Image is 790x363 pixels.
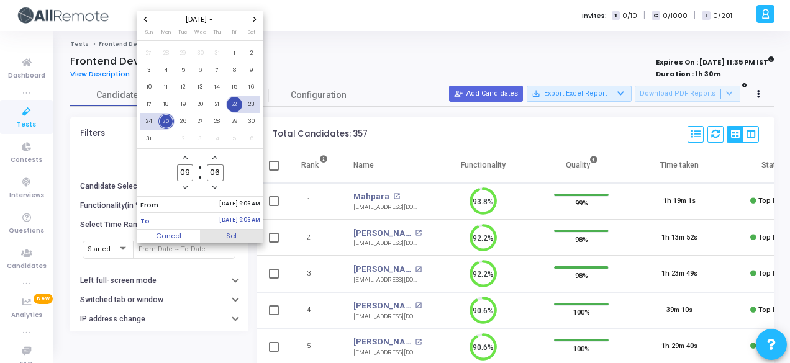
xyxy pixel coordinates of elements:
[175,113,192,130] td: August 26, 2025
[243,79,259,95] span: 16
[193,79,208,95] span: 13
[209,113,226,130] td: August 28, 2025
[158,79,175,96] td: August 11, 2025
[180,153,191,163] button: Add a hour
[158,130,175,147] td: September 1, 2025
[227,97,242,112] span: 22
[180,182,191,193] button: Minus a hour
[192,79,209,96] td: August 13, 2025
[243,45,259,61] span: 2
[175,96,192,113] td: August 19, 2025
[192,113,209,130] td: August 27, 2025
[158,79,174,95] span: 11
[145,29,153,35] span: Sun
[209,79,225,95] span: 14
[175,45,192,62] td: July 29, 2025
[209,61,226,79] td: August 7, 2025
[243,79,260,96] td: August 16, 2025
[219,200,260,210] span: [DATE] 9:06 AM
[182,14,219,25] button: Choose month and year
[141,131,157,146] span: 31
[209,45,226,62] td: July 31, 2025
[141,79,157,95] span: 10
[200,230,263,243] button: Set
[158,28,175,40] th: Monday
[140,216,152,226] span: To:
[243,97,259,112] span: 23
[243,63,259,78] span: 9
[175,45,191,61] span: 29
[158,97,174,112] span: 18
[140,96,158,113] td: August 17, 2025
[140,79,158,96] td: August 10, 2025
[209,96,226,113] td: August 21, 2025
[250,14,260,25] button: Next month
[175,97,191,112] span: 19
[209,79,226,96] td: August 14, 2025
[158,61,175,79] td: August 4, 2025
[209,63,225,78] span: 7
[193,97,208,112] span: 20
[158,45,174,61] span: 28
[175,63,191,78] span: 5
[243,28,260,40] th: Saturday
[158,113,175,130] td: August 25, 2025
[209,45,225,61] span: 31
[175,130,192,147] td: September 2, 2025
[227,63,242,78] span: 8
[243,114,259,129] span: 30
[194,29,206,35] span: Wed
[209,131,225,146] span: 4
[209,28,226,40] th: Thursday
[140,28,158,40] th: Sunday
[158,131,174,146] span: 1
[210,153,220,163] button: Add a minute
[192,28,209,40] th: Wednesday
[161,29,171,35] span: Mon
[175,114,191,129] span: 26
[210,182,220,193] button: Minus a minute
[227,79,242,95] span: 15
[140,61,158,79] td: August 3, 2025
[141,114,157,129] span: 24
[141,63,157,78] span: 3
[226,45,243,62] td: August 1, 2025
[182,14,219,25] span: [DATE]
[227,114,242,129] span: 29
[243,61,260,79] td: August 9, 2025
[226,28,243,40] th: Friday
[140,130,158,147] td: August 31, 2025
[175,79,192,96] td: August 12, 2025
[243,113,260,130] td: August 30, 2025
[178,29,188,35] span: Tue
[175,131,191,146] span: 2
[193,63,208,78] span: 6
[227,45,242,61] span: 1
[213,29,221,35] span: Thu
[209,130,226,147] td: September 4, 2025
[140,45,158,62] td: July 27, 2025
[175,79,191,95] span: 12
[219,216,260,226] span: [DATE] 9:06 AM
[175,61,192,79] td: August 5, 2025
[158,96,175,113] td: August 18, 2025
[192,61,209,79] td: August 6, 2025
[193,45,208,61] span: 30
[193,114,208,129] span: 27
[158,63,174,78] span: 4
[141,97,157,112] span: 17
[158,45,175,62] td: July 28, 2025
[137,230,201,243] button: Cancel
[158,114,174,129] span: 25
[192,45,209,62] td: July 30, 2025
[226,96,243,113] td: August 22, 2025
[243,96,260,113] td: August 23, 2025
[226,61,243,79] td: August 8, 2025
[226,79,243,96] td: August 15, 2025
[243,131,259,146] span: 6
[243,45,260,62] td: August 2, 2025
[141,45,157,61] span: 27
[226,113,243,130] td: August 29, 2025
[227,131,242,146] span: 5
